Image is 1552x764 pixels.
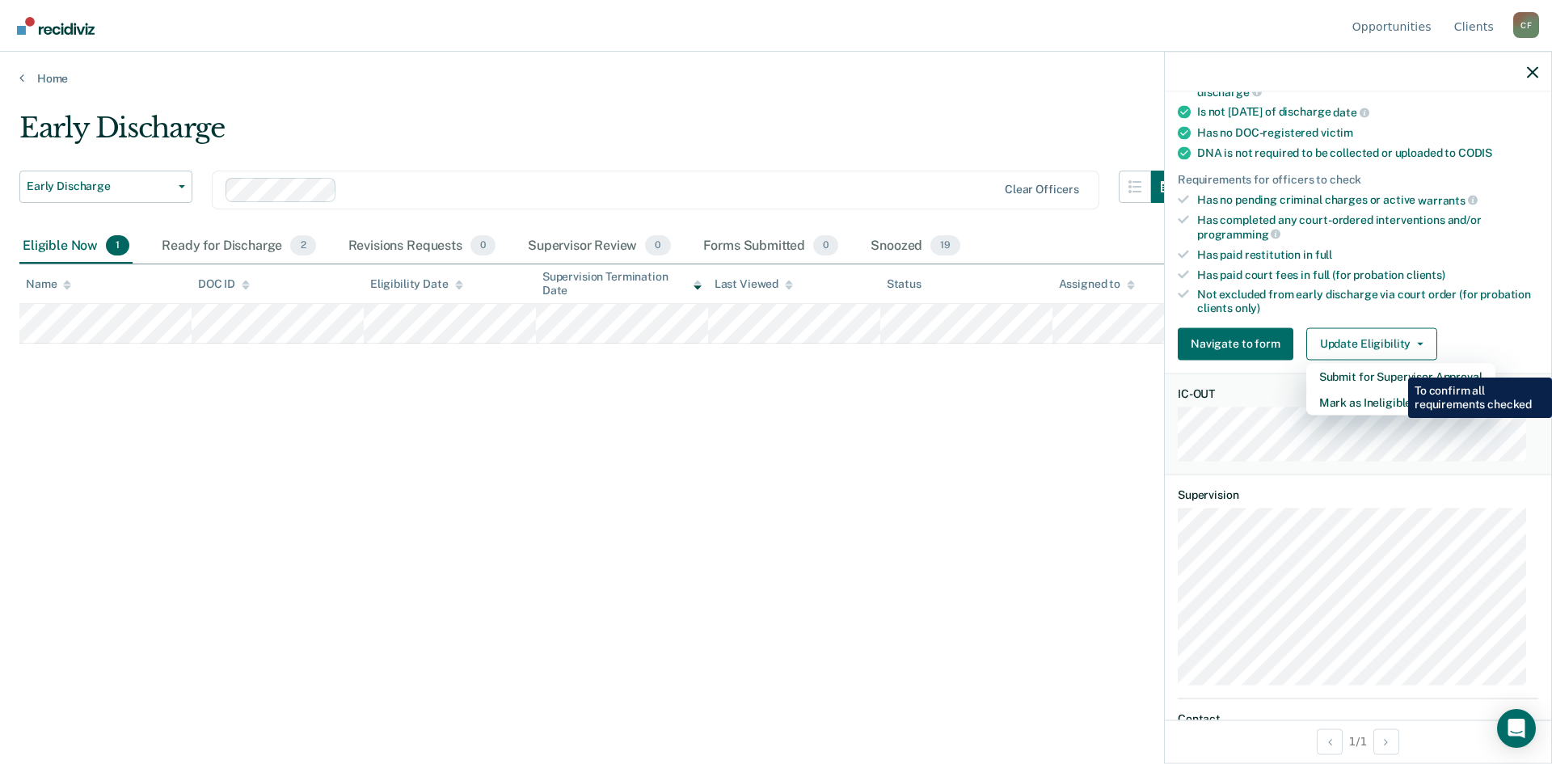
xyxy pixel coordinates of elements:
img: Recidiviz [17,17,95,35]
div: Status [887,277,921,291]
div: Has paid restitution in [1197,247,1538,261]
dt: IC-OUT [1178,386,1538,400]
button: Navigate to form [1178,327,1293,360]
span: 1 [106,235,129,256]
span: full [1315,247,1332,260]
div: Last Viewed [715,277,793,291]
span: date [1333,106,1369,119]
span: warrants [1418,193,1478,206]
span: victim [1321,125,1353,138]
div: DNA is not required to be collected or uploaded to [1197,146,1538,159]
span: 2 [290,235,315,256]
span: only) [1235,302,1260,314]
button: Previous Opportunity [1317,728,1343,754]
div: C F [1513,12,1539,38]
div: Name [26,277,71,291]
div: Open Intercom Messenger [1497,709,1536,748]
div: Eligibility Date [370,277,463,291]
a: Navigate to form link [1178,327,1300,360]
span: Early Discharge [27,179,172,193]
div: Not excluded from early discharge via court order (for probation clients [1197,288,1538,315]
span: CODIS [1458,146,1492,158]
button: Next Opportunity [1373,728,1399,754]
span: 19 [930,235,960,256]
dt: Supervision [1178,488,1538,501]
span: programming [1197,227,1280,240]
button: Mark as Ineligible [1306,389,1495,415]
dt: Contact [1178,712,1538,726]
span: 0 [645,235,670,256]
button: Profile dropdown button [1513,12,1539,38]
div: DOC ID [198,277,250,291]
div: Has no DOC-registered [1197,125,1538,139]
div: Has no pending criminal charges or active [1197,192,1538,207]
a: Home [19,71,1533,86]
div: Supervisor Review [525,229,674,264]
span: 0 [813,235,838,256]
div: Ready for Discharge [158,229,318,264]
div: Snoozed [867,229,964,264]
button: Submit for Supervisor Approval [1306,363,1495,389]
div: Supervision Termination Date [542,270,702,298]
div: 1 / 1 [1165,720,1551,762]
span: clients) [1406,268,1445,281]
div: Forms Submitted [700,229,842,264]
div: Has paid court fees in full (for probation [1197,268,1538,281]
button: Update Eligibility [1306,327,1437,360]
div: Requirements for officers to check [1178,172,1538,186]
span: 0 [470,235,496,256]
div: Is not [DATE] of discharge [1197,105,1538,120]
div: Eligible Now [19,229,133,264]
div: Assigned to [1059,277,1135,291]
div: Early Discharge [19,112,1183,158]
div: Has completed any court-ordered interventions and/or [1197,213,1538,241]
div: Dropdown Menu [1306,363,1495,415]
div: Revisions Requests [345,229,499,264]
div: Clear officers [1005,183,1079,196]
